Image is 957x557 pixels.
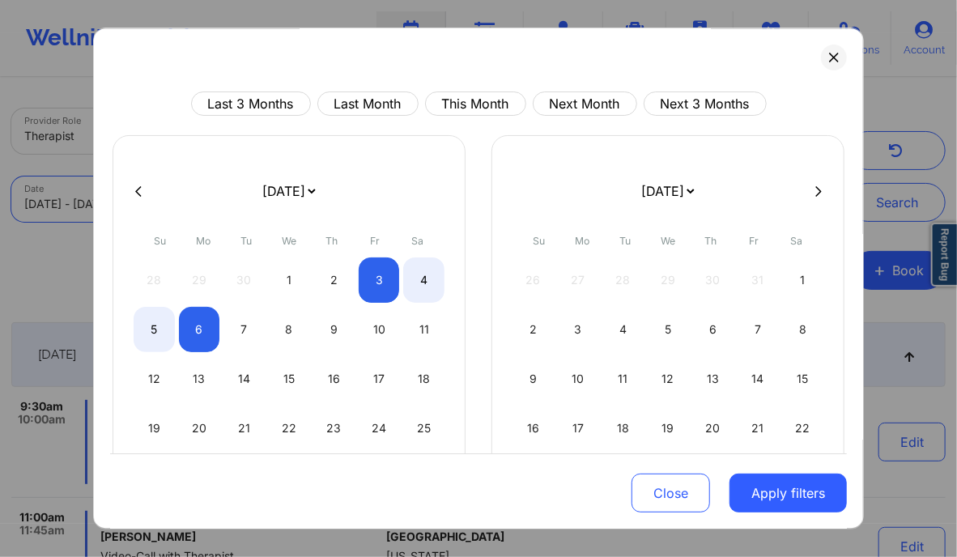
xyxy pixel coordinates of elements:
[738,406,779,451] div: Fri Nov 21 2025
[403,257,444,303] div: Sat Oct 04 2025
[359,307,400,352] div: Fri Oct 10 2025
[602,307,644,352] div: Tue Nov 04 2025
[644,91,767,116] button: Next 3 Months
[403,356,444,402] div: Sat Oct 18 2025
[359,406,400,451] div: Fri Oct 24 2025
[403,307,444,352] div: Sat Oct 11 2025
[269,307,310,352] div: Wed Oct 08 2025
[155,235,167,247] abbr: Sunday
[692,356,734,402] div: Thu Nov 13 2025
[558,307,599,352] div: Mon Nov 03 2025
[317,91,419,116] button: Last Month
[619,235,631,247] abbr: Tuesday
[648,406,689,451] div: Wed Nov 19 2025
[134,356,175,402] div: Sun Oct 12 2025
[513,356,554,402] div: Sun Nov 09 2025
[313,356,355,402] div: Thu Oct 16 2025
[782,307,823,352] div: Sat Nov 08 2025
[326,235,338,247] abbr: Thursday
[729,474,847,512] button: Apply filters
[240,235,252,247] abbr: Tuesday
[313,406,355,451] div: Thu Oct 23 2025
[648,356,689,402] div: Wed Nov 12 2025
[313,307,355,352] div: Thu Oct 09 2025
[692,406,734,451] div: Thu Nov 20 2025
[179,307,220,352] div: Mon Oct 06 2025
[782,406,823,451] div: Sat Nov 22 2025
[782,356,823,402] div: Sat Nov 15 2025
[179,406,220,451] div: Mon Oct 20 2025
[558,406,599,451] div: Mon Nov 17 2025
[223,406,265,451] div: Tue Oct 21 2025
[602,356,644,402] div: Tue Nov 11 2025
[223,356,265,402] div: Tue Oct 14 2025
[791,235,803,247] abbr: Saturday
[575,235,589,247] abbr: Monday
[749,235,759,247] abbr: Friday
[269,406,310,451] div: Wed Oct 22 2025
[738,356,779,402] div: Fri Nov 14 2025
[782,257,823,303] div: Sat Nov 01 2025
[513,406,554,451] div: Sun Nov 16 2025
[223,307,265,352] div: Tue Oct 07 2025
[558,356,599,402] div: Mon Nov 10 2025
[269,257,310,303] div: Wed Oct 01 2025
[661,235,675,247] abbr: Wednesday
[359,356,400,402] div: Fri Oct 17 2025
[425,91,526,116] button: This Month
[692,307,734,352] div: Thu Nov 06 2025
[705,235,717,247] abbr: Thursday
[196,235,211,247] abbr: Monday
[134,406,175,451] div: Sun Oct 19 2025
[648,307,689,352] div: Wed Nov 05 2025
[179,356,220,402] div: Mon Oct 13 2025
[134,307,175,352] div: Sun Oct 05 2025
[533,91,637,116] button: Next Month
[534,235,546,247] abbr: Sunday
[738,307,779,352] div: Fri Nov 07 2025
[359,257,400,303] div: Fri Oct 03 2025
[269,356,310,402] div: Wed Oct 15 2025
[191,91,311,116] button: Last 3 Months
[313,257,355,303] div: Thu Oct 02 2025
[412,235,424,247] abbr: Saturday
[632,474,710,512] button: Close
[602,406,644,451] div: Tue Nov 18 2025
[403,406,444,451] div: Sat Oct 25 2025
[370,235,380,247] abbr: Friday
[282,235,296,247] abbr: Wednesday
[513,307,554,352] div: Sun Nov 02 2025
